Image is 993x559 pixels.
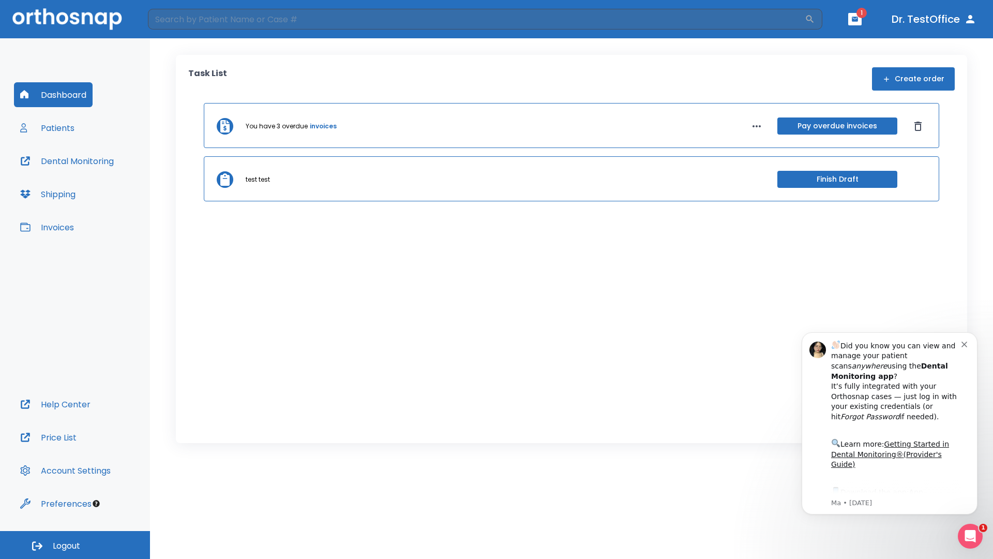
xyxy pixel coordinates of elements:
[175,22,184,31] button: Dismiss notification
[310,122,337,131] a: invoices
[14,491,98,516] button: Preferences
[910,118,926,135] button: Dismiss
[14,182,82,207] button: Shipping
[856,8,867,18] span: 1
[12,8,122,30] img: Orthosnap
[246,122,308,131] p: You have 3 overdue
[777,117,897,135] button: Pay overdue invoices
[45,182,175,191] p: Message from Ma, sent 4w ago
[188,67,227,91] p: Task List
[979,524,987,532] span: 1
[45,169,175,222] div: Download the app: | ​ Let us know if you need help getting started!
[14,149,120,173] button: Dental Monitoring
[14,392,97,417] button: Help Center
[53,540,80,552] span: Logout
[14,215,80,240] button: Invoices
[148,9,805,30] input: Search by Patient Name or Case #
[777,171,897,188] button: Finish Draft
[246,175,270,184] p: test test
[14,425,83,450] button: Price List
[958,524,983,549] iframe: Intercom live chat
[92,499,101,508] div: Tooltip anchor
[14,82,93,107] button: Dashboard
[872,67,955,91] button: Create order
[786,317,993,531] iframe: Intercom notifications message
[14,458,117,483] button: Account Settings
[14,115,81,140] button: Patients
[45,171,137,190] a: App Store
[887,10,981,28] button: Dr. TestOffice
